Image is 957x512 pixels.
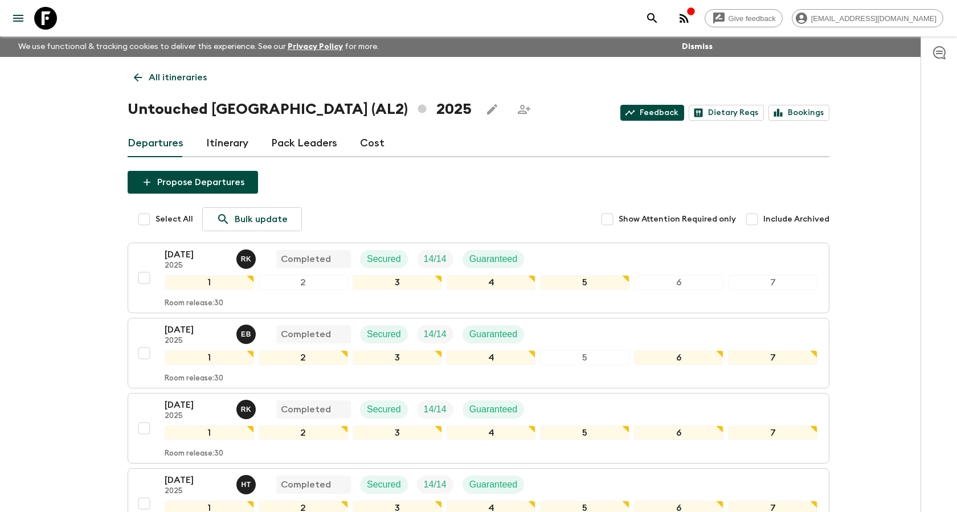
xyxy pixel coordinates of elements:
[259,275,348,290] div: 2
[768,105,829,121] a: Bookings
[165,425,254,440] div: 1
[705,9,783,27] a: Give feedback
[634,425,723,440] div: 6
[641,7,664,30] button: search adventures
[165,449,223,458] p: Room release: 30
[353,425,442,440] div: 3
[202,207,302,231] a: Bulk update
[165,374,223,383] p: Room release: 30
[259,350,348,365] div: 2
[469,478,518,491] p: Guaranteed
[128,318,829,388] button: [DATE]2025Erild BallaCompletedSecuredTrip FillGuaranteed1234567Room release:30
[619,214,736,225] span: Show Attention Required only
[165,299,223,308] p: Room release: 30
[634,275,723,290] div: 6
[728,275,817,290] div: 7
[417,400,453,419] div: Trip Fill
[281,327,331,341] p: Completed
[447,425,536,440] div: 4
[728,350,817,365] div: 7
[722,14,782,23] span: Give feedback
[236,328,258,337] span: Erild Balla
[447,350,536,365] div: 4
[367,478,401,491] p: Secured
[360,325,408,343] div: Secured
[236,403,258,412] span: Robert Kaca
[7,7,30,30] button: menu
[469,327,518,341] p: Guaranteed
[165,412,227,421] p: 2025
[128,130,183,157] a: Departures
[763,214,829,225] span: Include Archived
[469,403,518,416] p: Guaranteed
[281,252,331,266] p: Completed
[165,261,227,271] p: 2025
[481,98,504,121] button: Edit this itinerary
[620,105,684,121] a: Feedback
[447,275,536,290] div: 4
[165,275,254,290] div: 1
[128,171,258,194] button: Propose Departures
[259,425,348,440] div: 2
[367,252,401,266] p: Secured
[271,130,337,157] a: Pack Leaders
[367,327,401,341] p: Secured
[165,398,227,412] p: [DATE]
[417,476,453,494] div: Trip Fill
[805,14,943,23] span: [EMAIL_ADDRESS][DOMAIN_NAME]
[236,478,258,488] span: Heldi Turhani
[353,275,442,290] div: 3
[165,337,227,346] p: 2025
[14,36,383,57] p: We use functional & tracking cookies to deliver this experience. See our for more.
[206,130,248,157] a: Itinerary
[360,130,385,157] a: Cost
[728,425,817,440] div: 7
[424,403,447,416] p: 14 / 14
[367,403,401,416] p: Secured
[236,253,258,262] span: Robert Kaca
[513,98,535,121] span: Share this itinerary
[792,9,943,27] div: [EMAIL_ADDRESS][DOMAIN_NAME]
[128,243,829,313] button: [DATE]2025Robert KacaCompletedSecuredTrip FillGuaranteed1234567Room release:30
[281,478,331,491] p: Completed
[540,425,629,440] div: 5
[353,350,442,365] div: 3
[281,403,331,416] p: Completed
[424,327,447,341] p: 14 / 14
[149,71,207,84] p: All itineraries
[165,323,227,337] p: [DATE]
[424,252,447,266] p: 14 / 14
[360,400,408,419] div: Secured
[128,393,829,464] button: [DATE]2025Robert KacaCompletedSecuredTrip FillGuaranteed1234567Room release:30
[540,350,629,365] div: 5
[128,98,472,121] h1: Untouched [GEOGRAPHIC_DATA] (AL2) 2025
[128,66,213,89] a: All itineraries
[417,250,453,268] div: Trip Fill
[469,252,518,266] p: Guaranteed
[165,487,227,496] p: 2025
[156,214,193,225] span: Select All
[540,275,629,290] div: 5
[165,248,227,261] p: [DATE]
[417,325,453,343] div: Trip Fill
[679,39,715,55] button: Dismiss
[634,350,723,365] div: 6
[689,105,764,121] a: Dietary Reqs
[360,250,408,268] div: Secured
[288,43,343,51] a: Privacy Policy
[165,473,227,487] p: [DATE]
[360,476,408,494] div: Secured
[165,350,254,365] div: 1
[424,478,447,491] p: 14 / 14
[235,212,288,226] p: Bulk update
